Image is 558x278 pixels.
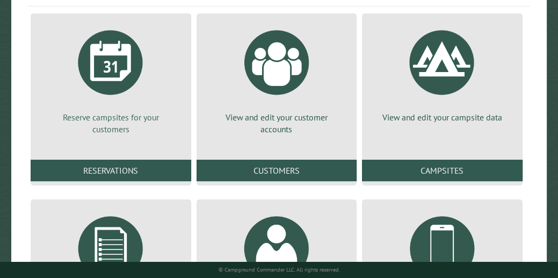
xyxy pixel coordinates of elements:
a: Reserve campsites for your customers [44,22,178,136]
a: View and edit your campsite data [375,22,510,123]
a: View and edit your customer accounts [209,22,344,136]
a: Customers [197,160,357,181]
small: © Campground Commander LLC. All rights reserved. [219,266,340,273]
p: Reserve campsites for your customers [44,111,178,136]
a: Campsites [362,160,523,181]
p: View and edit your campsite data [375,111,510,123]
a: Reservations [31,160,191,181]
p: View and edit your customer accounts [209,111,344,136]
